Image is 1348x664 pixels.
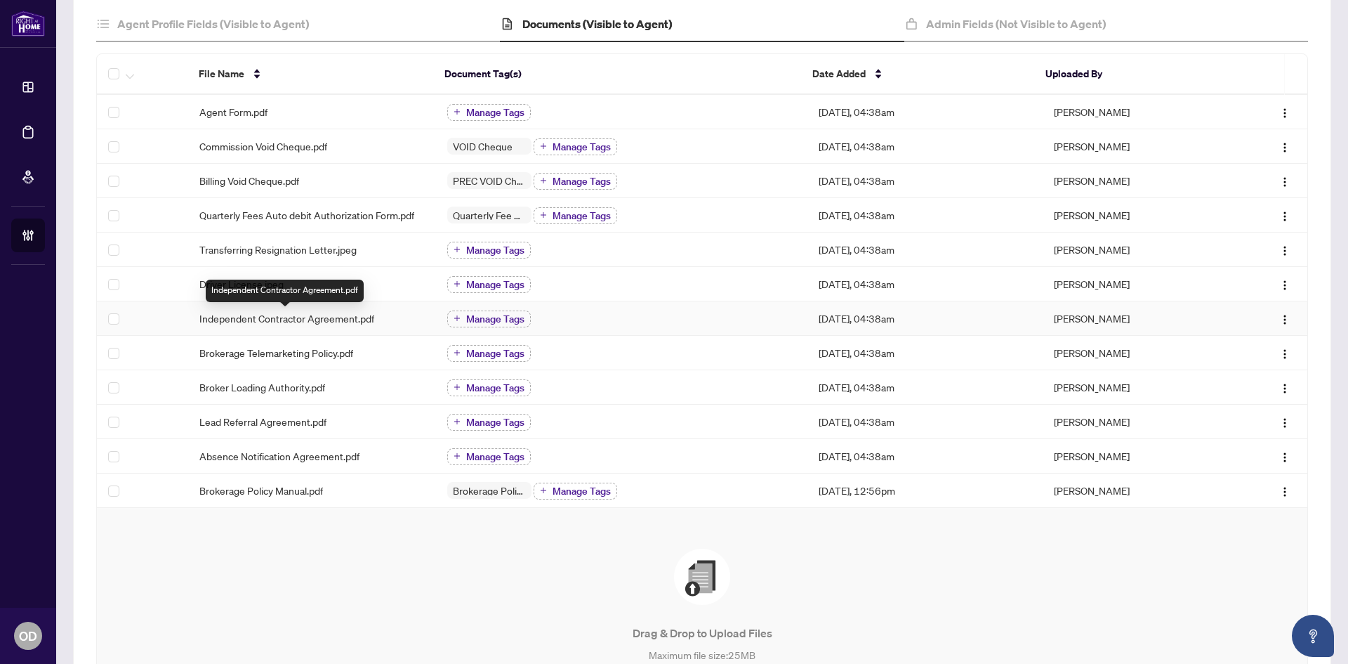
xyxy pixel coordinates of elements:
button: Manage Tags [447,104,531,121]
span: Broker Loading Authority.pdf [199,379,325,395]
span: PREC VOID Cheque [447,176,531,185]
img: Logo [1279,176,1290,188]
img: Logo [1279,452,1290,463]
td: [DATE], 04:38am [807,336,1043,370]
img: Logo [1279,314,1290,325]
button: Open asap [1292,615,1334,657]
span: Manage Tags [466,417,524,427]
span: Absence Notification Agreement.pdf [199,448,359,464]
span: Quarterly Fees Auto debit Authorization Form.pdf [199,207,414,223]
p: Drag & Drop to Upload Files [125,625,1279,642]
img: File Upload [674,549,730,605]
span: Billing Void Cheque.pdf [199,173,299,188]
td: [DATE], 04:38am [807,95,1043,129]
span: OD [19,626,37,646]
span: plus [540,143,547,150]
td: [PERSON_NAME] [1043,198,1228,233]
span: plus [540,487,547,494]
span: plus [540,211,547,219]
td: [DATE], 12:56pm [807,474,1043,508]
td: [PERSON_NAME] [1043,301,1228,336]
span: Transferring Resignation Letter.jpeg [199,242,357,257]
span: plus [454,384,461,391]
span: Manage Tags [553,486,611,496]
td: [DATE], 04:38am [807,198,1043,233]
button: Logo [1274,204,1296,226]
button: Manage Tags [447,345,531,362]
span: plus [454,108,461,115]
button: Manage Tags [534,483,617,500]
button: Manage Tags [447,276,531,293]
span: Independent Contractor Agreement.pdf [199,311,374,326]
h4: Documents (Visible to Agent) [522,15,672,32]
span: plus [454,453,461,460]
div: Independent Contractor Agreement.pdf [206,280,364,302]
span: plus [454,315,461,322]
span: Brokerage Telemarketing Policy.pdf [199,345,353,360]
span: Manage Tags [466,349,524,358]
button: Manage Tags [534,173,617,190]
span: Manage Tags [466,383,524,393]
img: Logo [1279,486,1290,497]
td: [PERSON_NAME] [1043,129,1228,164]
th: Date Added [801,54,1034,95]
span: plus [540,177,547,184]
button: Logo [1274,135,1296,157]
img: Logo [1279,383,1290,394]
td: [PERSON_NAME] [1043,370,1228,405]
span: Brokerage Policy Manual.pdf [199,483,323,498]
button: Manage Tags [447,379,531,396]
button: Manage Tags [447,448,531,465]
span: Agent Form.pdf [199,104,267,119]
span: Manage Tags [553,176,611,186]
td: [DATE], 04:38am [807,164,1043,198]
th: Document Tag(s) [433,54,801,95]
span: plus [454,349,461,356]
button: Logo [1274,273,1296,295]
button: Logo [1274,307,1296,330]
img: Logo [1279,211,1290,222]
button: Logo [1274,376,1296,398]
span: Manage Tags [466,245,524,255]
th: File Name [187,54,432,95]
td: [PERSON_NAME] [1043,267,1228,301]
img: Logo [1279,142,1290,153]
button: Manage Tags [447,414,531,431]
td: [DATE], 04:38am [807,267,1043,301]
td: [PERSON_NAME] [1043,164,1228,198]
span: plus [454,418,461,425]
button: Manage Tags [534,138,617,155]
button: Logo [1274,169,1296,192]
span: Manage Tags [553,211,611,221]
span: File Name [199,66,244,82]
img: Logo [1279,280,1290,291]
button: Manage Tags [447,311,531,327]
td: [DATE], 04:38am [807,233,1043,267]
td: [PERSON_NAME] [1043,233,1228,267]
td: [PERSON_NAME] [1043,439,1228,474]
td: [PERSON_NAME] [1043,405,1228,439]
span: Manage Tags [466,314,524,324]
span: Manage Tags [553,142,611,152]
button: Logo [1274,238,1296,261]
span: VOID Cheque [447,141,518,151]
img: logo [11,11,45,37]
h4: Admin Fields (Not Visible to Agent) [926,15,1106,32]
img: Logo [1279,349,1290,360]
span: plus [454,246,461,253]
td: [PERSON_NAME] [1043,95,1228,129]
button: Logo [1274,341,1296,364]
button: Logo [1274,410,1296,433]
td: [DATE], 04:38am [807,370,1043,405]
th: Uploaded By [1034,54,1218,95]
img: Logo [1279,417,1290,429]
span: Commission Void Cheque.pdf [199,138,327,154]
span: Brokerage Policy Manual [447,486,531,495]
span: Quarterly Fee Auto-Debit Authorization [447,210,531,220]
button: Logo [1274,479,1296,502]
img: Logo [1279,245,1290,256]
span: plus [454,280,461,287]
span: Manage Tags [466,280,524,289]
td: [DATE], 04:38am [807,129,1043,164]
button: Manage Tags [447,242,531,259]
